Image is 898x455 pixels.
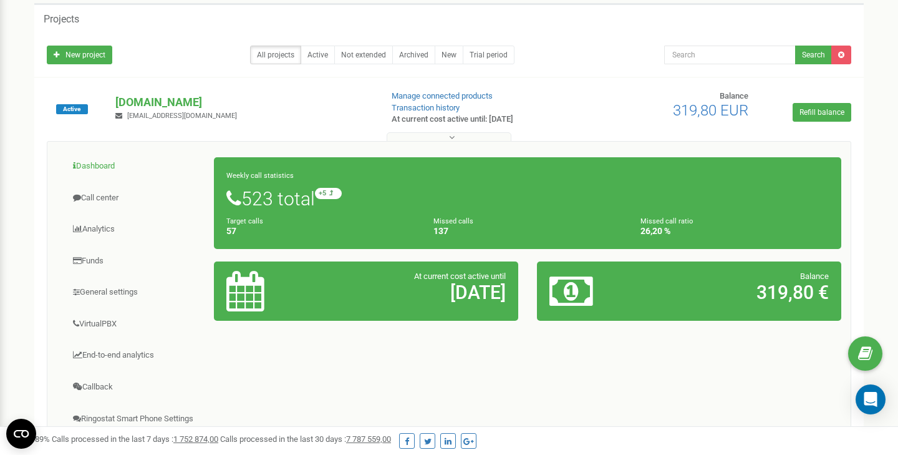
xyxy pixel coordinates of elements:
[392,91,493,100] a: Manage connected products
[52,434,218,444] span: Calls processed in the last 7 days :
[173,434,218,444] u: 1 752 874,00
[315,188,342,199] small: +5
[220,434,391,444] span: Calls processed in the last 30 days :
[346,434,391,444] u: 7 787 559,00
[392,114,579,125] p: At current cost active until: [DATE]
[856,384,886,414] div: Open Intercom Messenger
[44,14,79,25] h5: Projects
[435,46,463,64] a: New
[301,46,335,64] a: Active
[57,277,215,308] a: General settings
[57,404,215,434] a: Ringostat Smart Phone Settings
[640,227,829,236] h4: 26,20 %
[226,188,829,209] h1: 523 total
[673,102,748,119] span: 319,80 EUR
[6,419,36,449] button: Open CMP widget
[463,46,514,64] a: Trial period
[720,91,748,100] span: Balance
[57,151,215,182] a: Dashboard
[800,272,829,281] span: Balance
[226,227,415,236] h4: 57
[57,372,215,403] a: Callback
[250,46,301,64] a: All projects
[57,214,215,245] a: Analytics
[414,272,506,281] span: At current cost active until
[795,46,832,64] button: Search
[127,112,237,120] span: [EMAIL_ADDRESS][DOMAIN_NAME]
[226,217,263,225] small: Target calls
[326,282,506,303] h2: [DATE]
[57,183,215,213] a: Call center
[649,282,829,303] h2: 319,80 €
[793,103,851,122] a: Refill balance
[392,46,435,64] a: Archived
[57,340,215,371] a: End-to-end analytics
[115,94,371,110] p: [DOMAIN_NAME]
[57,246,215,276] a: Funds
[334,46,393,64] a: Not extended
[640,217,693,225] small: Missed call ratio
[56,104,88,114] span: Active
[392,103,460,112] a: Transaction history
[226,172,294,180] small: Weekly call statistics
[433,217,473,225] small: Missed calls
[433,227,622,236] h4: 137
[47,46,112,64] a: New project
[664,46,796,64] input: Search
[57,309,215,340] a: VirtualPBX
